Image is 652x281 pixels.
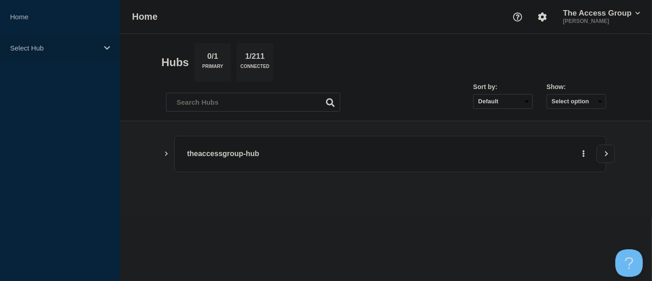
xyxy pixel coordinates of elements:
button: More actions [578,146,590,163]
p: 0/1 [204,52,222,64]
iframe: Help Scout Beacon - Open [615,249,643,277]
div: Show: [547,83,606,90]
button: Support [508,7,527,27]
button: View [597,145,615,163]
h2: Hubs [161,56,189,69]
select: Sort by [473,94,533,109]
p: Primary [202,64,223,73]
p: 1/211 [242,52,268,64]
p: Connected [240,64,269,73]
h1: Home [132,11,158,22]
p: theaccessgroup-hub [187,146,441,163]
input: Search Hubs [166,93,340,112]
button: Account settings [533,7,552,27]
button: Show Connected Hubs [164,151,169,157]
p: [PERSON_NAME] [561,18,642,24]
button: The Access Group [561,9,642,18]
p: Select Hub [10,44,98,52]
div: Sort by: [473,83,533,90]
button: Select option [547,94,606,109]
